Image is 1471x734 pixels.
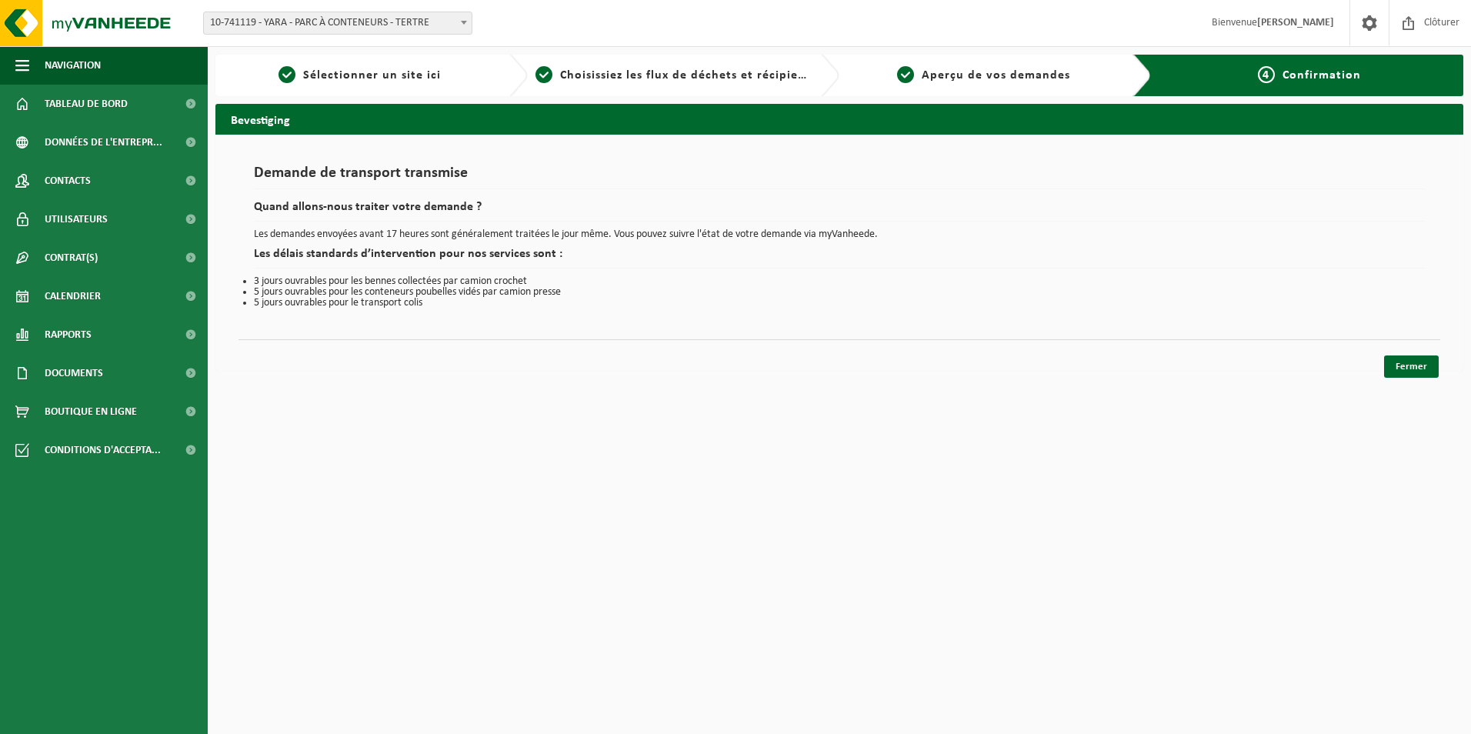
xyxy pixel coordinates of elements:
h2: Bevestiging [215,104,1463,134]
h2: Les délais standards d’intervention pour nos services sont : [254,248,1425,269]
span: Rapports [45,315,92,354]
p: Les demandes envoyées avant 17 heures sont généralement traitées le jour même. Vous pouvez suivre... [254,229,1425,240]
span: 4 [1258,66,1275,83]
strong: [PERSON_NAME] [1257,17,1334,28]
a: 1Sélectionner un site ici [223,66,497,85]
span: 10-741119 - YARA - PARC À CONTENEURS - TERTRE [204,12,472,34]
a: Fermer [1384,355,1439,378]
h2: Quand allons-nous traiter votre demande ? [254,201,1425,222]
span: Choisissiez les flux de déchets et récipients [560,69,816,82]
h1: Demande de transport transmise [254,165,1425,189]
li: 3 jours ouvrables pour les bennes collectées par camion crochet [254,276,1425,287]
a: 3Aperçu de vos demandes [847,66,1121,85]
li: 5 jours ouvrables pour le transport colis [254,298,1425,309]
span: Utilisateurs [45,200,108,239]
span: Conditions d'accepta... [45,431,161,469]
a: 2Choisissiez les flux de déchets et récipients [535,66,809,85]
span: 1 [279,66,295,83]
span: Calendrier [45,277,101,315]
span: Sélectionner un site ici [303,69,441,82]
span: Navigation [45,46,101,85]
span: Aperçu de vos demandes [922,69,1070,82]
span: Documents [45,354,103,392]
span: Données de l'entrepr... [45,123,162,162]
span: Contacts [45,162,91,200]
span: Contrat(s) [45,239,98,277]
span: 10-741119 - YARA - PARC À CONTENEURS - TERTRE [203,12,472,35]
span: Tableau de bord [45,85,128,123]
span: Boutique en ligne [45,392,137,431]
span: Confirmation [1283,69,1361,82]
span: 2 [535,66,552,83]
li: 5 jours ouvrables pour les conteneurs poubelles vidés par camion presse [254,287,1425,298]
span: 3 [897,66,914,83]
